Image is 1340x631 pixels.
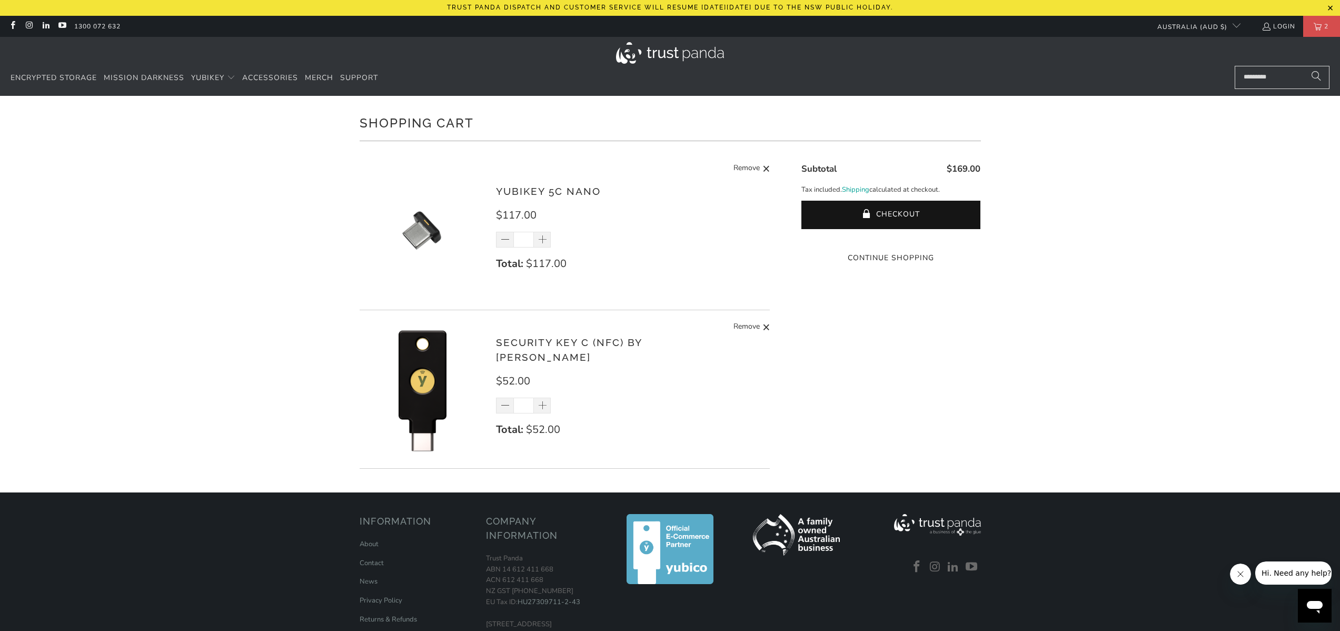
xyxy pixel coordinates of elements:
a: Remove [733,162,770,175]
a: HU27309711-2-43 [518,597,580,607]
span: Accessories [242,73,298,83]
iframe: Close message [1230,564,1251,585]
a: 1300 072 632 [74,21,121,32]
a: Privacy Policy [360,596,402,605]
a: YubiKey 5C Nano [496,185,601,197]
p: Trust Panda dispatch and customer service will resume [DATE][DATE] due to the NSW public holiday. [447,4,893,11]
nav: Translation missing: en.navigation.header.main_nav [11,66,378,91]
a: Merch [305,66,333,91]
span: $117.00 [496,208,537,222]
img: Trust Panda Australia [616,42,724,64]
a: Trust Panda Australia on Facebook [8,22,17,31]
a: 2 [1303,16,1340,37]
button: Search [1303,66,1329,89]
button: Checkout [801,201,980,229]
a: Accessories [242,66,298,91]
strong: Total: [496,422,523,437]
strong: Total: [496,257,523,271]
button: Australia (AUD $) [1149,16,1240,37]
span: 2 [1322,16,1331,37]
img: Security Key C (NFC) by Yubico [360,326,486,452]
span: Merch [305,73,333,83]
a: Shipping [842,184,869,195]
a: Trust Panda Australia on LinkedIn [41,22,50,31]
a: Security Key C (NFC) by [PERSON_NAME] [496,337,642,363]
span: Encrypted Storage [11,73,97,83]
iframe: Message from company [1255,561,1332,585]
summary: YubiKey [191,66,235,91]
a: Trust Panda Australia on Instagram [24,22,33,31]
iframe: Button to launch messaging window [1298,589,1332,623]
a: Trust Panda Australia on YouTube [57,22,66,31]
span: YubiKey [191,73,224,83]
span: Remove [733,162,760,175]
a: Continue Shopping [801,252,980,264]
a: Trust Panda Australia on LinkedIn [946,560,961,574]
span: Mission Darkness [104,73,184,83]
input: Search... [1235,66,1329,89]
a: Mission Darkness [104,66,184,91]
h1: Shopping Cart [360,112,981,133]
span: $169.00 [947,163,980,175]
img: YubiKey 5C Nano [360,167,486,294]
a: Login [1262,21,1295,32]
span: $117.00 [526,257,567,271]
a: Remove [733,321,770,334]
span: Remove [733,321,760,334]
a: Support [340,66,378,91]
span: Support [340,73,378,83]
a: Trust Panda Australia on Instagram [927,560,943,574]
a: Trust Panda Australia on Facebook [909,560,925,574]
a: News [360,577,378,586]
a: Contact [360,558,384,568]
p: Tax included. calculated at checkout. [801,184,980,195]
span: $52.00 [526,422,560,437]
span: Subtotal [801,163,837,175]
a: Returns & Refunds [360,615,417,624]
a: Encrypted Storage [11,66,97,91]
a: About [360,539,379,549]
a: Trust Panda Australia on YouTube [964,560,980,574]
span: $52.00 [496,374,530,388]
